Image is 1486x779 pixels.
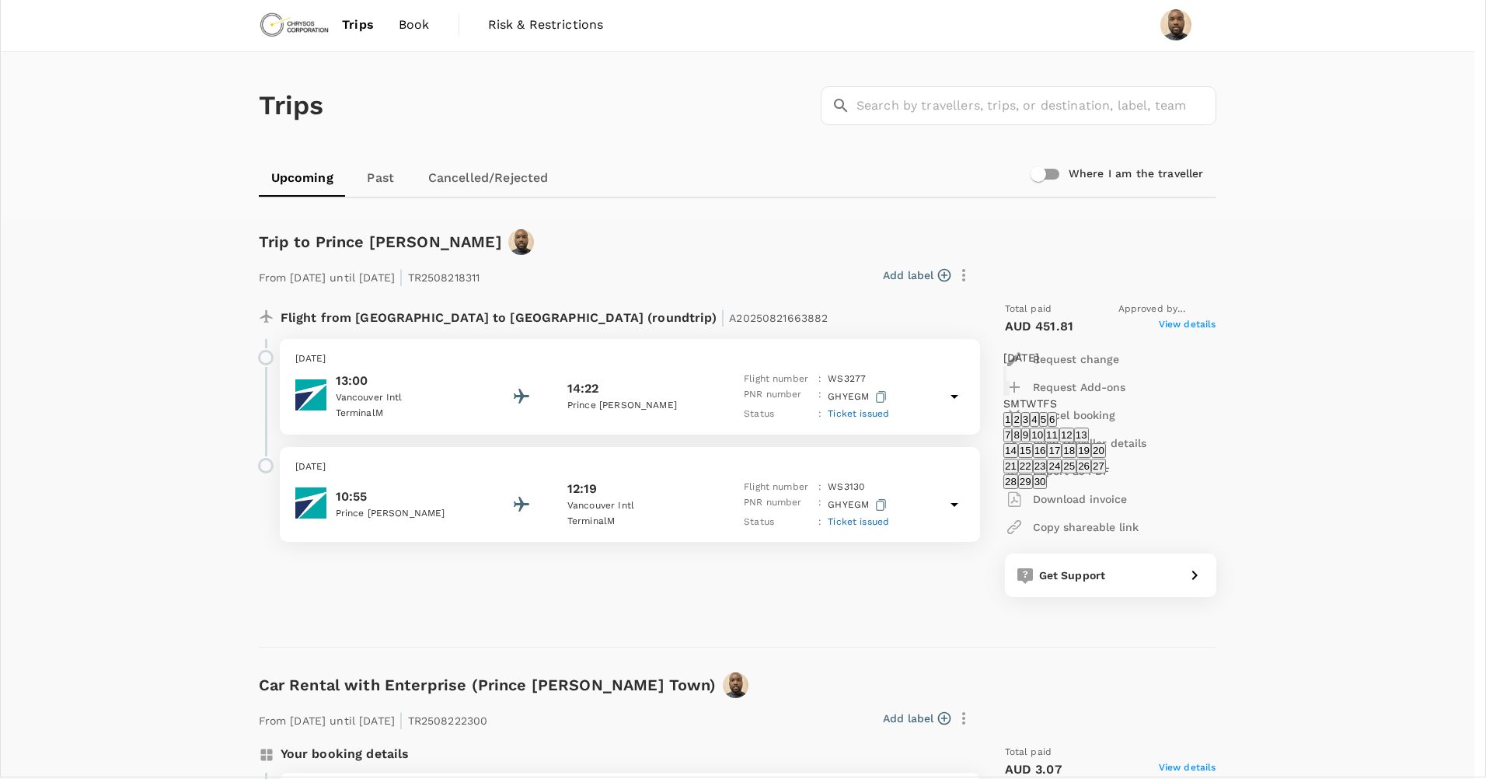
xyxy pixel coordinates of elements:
button: 28 [1003,474,1018,489]
p: : [818,495,821,515]
p: Terminal M [336,406,476,421]
a: Cancelled/Rejected [416,159,561,197]
p: 13:00 [336,372,476,390]
p: GHYEGM [828,387,890,407]
p: 10:55 [336,487,476,506]
p: : [818,387,821,407]
p: 14:22 [567,379,599,398]
button: 27 [1091,459,1106,473]
button: 18 [1062,443,1076,458]
span: Risk & Restrictions [488,16,604,34]
span: | [720,306,725,328]
span: Total paid [1005,745,1052,760]
p: : [818,407,821,422]
img: Adetunji Adewusi [1160,9,1191,40]
input: Search by travellers, trips, or destination, label, team [856,86,1216,125]
p: 12:19 [567,480,598,498]
button: 12 [1059,428,1074,442]
button: 7 [1003,428,1012,442]
button: calendar view is open, switch to year view [1003,366,1006,381]
button: 30 [1033,474,1048,489]
p: Status [744,407,812,422]
button: 13 [1074,428,1089,442]
span: Wednesday [1026,397,1036,410]
button: 20 [1091,443,1106,458]
p: Flight number [744,480,812,495]
button: 8 [1012,428,1020,442]
a: Past [346,159,416,197]
button: 3 [1021,412,1030,427]
button: Add label [883,267,951,283]
img: avatar-672a6ed309afb.jpeg [723,672,748,698]
span: Saturday [1050,397,1057,410]
span: Approved by [1118,302,1216,317]
p: Status [744,515,812,530]
h6: Where I am the traveller [1069,166,1204,183]
span: Sunday [1003,397,1010,410]
button: 25 [1062,459,1076,473]
span: Trips [342,16,374,34]
button: 15 [1018,443,1033,458]
span: | [399,266,403,288]
p: WS 3130 [828,480,864,495]
img: WestJet [295,379,326,410]
button: 1 [1003,412,1012,427]
p: PNR number [744,387,812,407]
button: 29 [1018,474,1033,489]
p: Flight number [744,372,812,387]
p: : [818,480,821,495]
span: Thursday [1037,397,1043,410]
button: 10 [1030,428,1045,442]
h6: Car Rental with Enterprise (Prince [PERSON_NAME] Town) [259,672,717,697]
span: Ticket issued [828,516,889,527]
button: 6 [1048,412,1056,427]
p: GHYEGM [828,495,890,515]
img: WestJet [295,487,326,519]
button: Next month [1006,381,1010,396]
p: Terminal M [567,514,707,529]
span: Monday [1010,397,1020,410]
button: 17 [1047,443,1062,458]
p: AUD 451.81 [1005,317,1074,336]
p: : [818,515,821,530]
button: 2 [1012,412,1020,427]
h6: Trip to Prince [PERSON_NAME] [259,229,502,254]
button: 23 [1033,459,1048,473]
span: Total paid [1005,302,1052,317]
button: 9 [1021,428,1030,442]
span: View details [1159,317,1216,336]
span: Ticket issued [828,408,889,419]
button: 21 [1003,459,1018,473]
button: 22 [1018,459,1033,473]
button: 14 [1003,443,1018,458]
span: Tuesday [1020,397,1026,410]
p: [DATE] [295,459,965,475]
p: WS 3277 [828,372,866,387]
span: | [399,709,403,731]
span: Friday [1043,397,1050,410]
span: View details [1159,760,1216,779]
img: Chrysos Corporation [259,8,330,42]
img: avatar-672a6ed309afb.jpeg [508,229,534,255]
p: Vancouver Intl [336,390,476,406]
button: 4 [1030,412,1038,427]
button: 19 [1076,443,1091,458]
span: Book [399,16,430,34]
button: 16 [1033,443,1048,458]
p: [DATE] [295,351,965,367]
p: Vancouver Intl [567,498,707,514]
p: From [DATE] until [DATE] TR2508222300 [259,704,488,732]
p: Download invoice [1033,491,1127,507]
p: PNR number [744,495,812,515]
button: Previous month [1003,381,1006,396]
div: [DATE] [1003,350,1106,365]
p: Flight from [GEOGRAPHIC_DATA] to [GEOGRAPHIC_DATA] (roundtrip) [281,302,828,330]
button: Add label [883,711,951,726]
p: Your booking details [281,745,410,763]
button: 11 [1045,428,1059,442]
p: Prince [PERSON_NAME] [336,506,476,522]
span: A20250821663882 [729,312,828,324]
a: Upcoming [259,159,346,197]
button: 26 [1076,459,1091,473]
p: Prince [PERSON_NAME] [567,398,707,414]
